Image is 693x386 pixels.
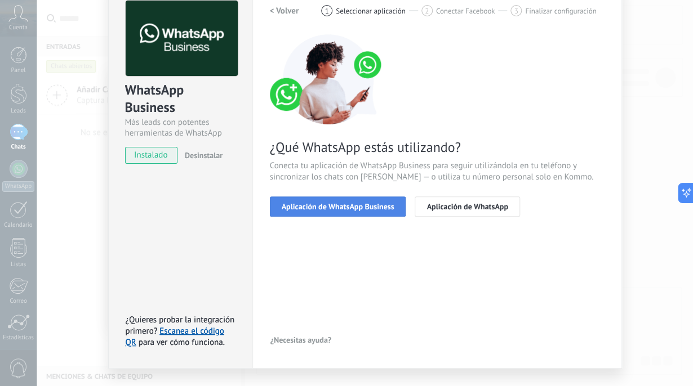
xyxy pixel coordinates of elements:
[126,1,238,77] img: logo_main.png
[436,7,495,15] span: Conectar Facebook
[525,7,596,15] span: Finalizar configuración
[270,138,605,156] span: ¿Qué WhatsApp estás utilizando?
[180,147,223,164] button: Desinstalar
[125,117,236,138] div: Más leads con potentes herramientas de WhatsApp
[270,160,605,183] span: Conecta tu aplicación de WhatsApp Business para seguir utilizándola en tu teléfono y sincronizar ...
[270,336,332,344] span: ¿Necesitas ayuda?
[514,6,518,16] span: 3
[427,203,508,210] span: Aplicación de WhatsApp
[270,1,299,21] button: < Volver
[125,81,236,117] div: WhatsApp Business
[126,315,235,336] span: ¿Quieres probar la integración primero?
[270,6,299,16] h2: < Volver
[282,203,394,210] span: Aplicación de WhatsApp Business
[270,331,332,348] button: ¿Necesitas ayuda?
[425,6,429,16] span: 2
[126,326,224,348] a: Escanea el código QR
[270,196,406,217] button: Aplicación de WhatsApp Business
[270,34,388,124] img: connect number
[415,196,519,217] button: Aplicación de WhatsApp
[126,147,177,164] span: instalado
[325,6,329,16] span: 1
[336,7,406,15] span: Seleccionar aplicación
[139,337,225,348] span: para ver cómo funciona.
[185,150,223,160] span: Desinstalar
